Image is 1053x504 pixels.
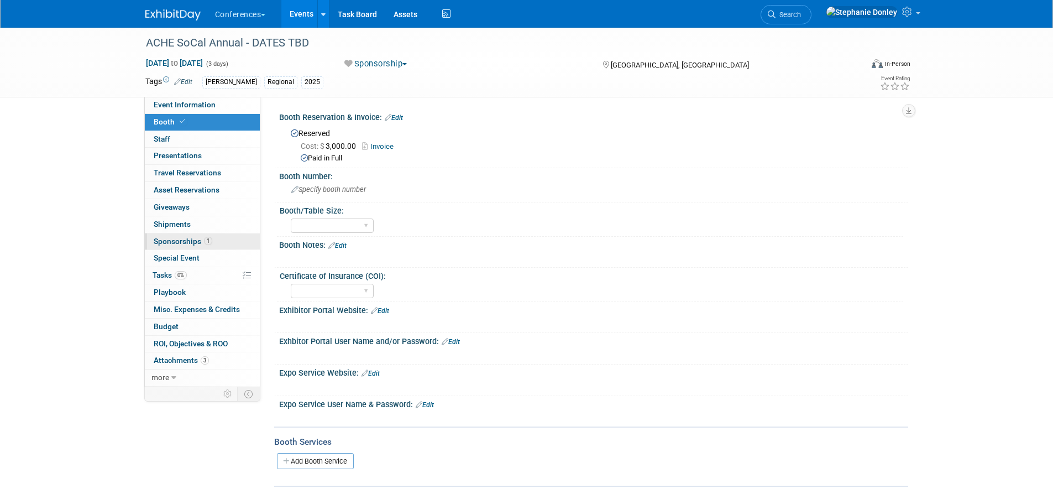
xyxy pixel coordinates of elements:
div: Expo Service Website: [279,365,908,379]
span: Travel Reservations [154,168,221,177]
a: more [145,370,260,386]
a: Invoice [362,142,399,150]
div: Booth Reservation & Invoice: [279,109,908,123]
div: Regional [264,76,297,88]
a: Asset Reservations [145,182,260,199]
div: In-Person [884,60,910,68]
span: [DATE] [DATE] [145,58,203,68]
span: to [169,59,180,67]
div: Booth Number: [279,168,908,182]
div: Certificate of Insurance (COI): [280,268,903,282]
div: Paid in Full [301,153,900,164]
td: Toggle Event Tabs [237,387,260,401]
div: Booth Notes: [279,237,908,251]
div: Expo Service User Name & Password: [279,396,908,411]
span: Budget [154,322,179,331]
a: Edit [442,338,460,346]
div: ACHE SoCal Annual - DATES TBD [142,33,846,53]
a: ROI, Objectives & ROO [145,336,260,352]
a: Travel Reservations [145,165,260,181]
img: Stephanie Donley [826,6,898,18]
span: Attachments [154,356,209,365]
span: Special Event [154,253,200,262]
a: Shipments [145,216,260,233]
span: Event Information [154,100,216,109]
span: Asset Reservations [154,185,219,194]
a: Presentations [145,148,260,164]
span: Shipments [154,220,191,228]
span: 1 [204,237,212,245]
span: ROI, Objectives & ROO [154,339,228,348]
span: Booth [154,117,187,126]
i: Booth reservation complete [180,118,185,124]
a: Playbook [145,284,260,301]
a: Sponsorships1 [145,233,260,250]
a: Event Information [145,97,260,113]
span: Cost: $ [301,142,326,150]
div: Booth Services [274,436,908,448]
span: [GEOGRAPHIC_DATA], [GEOGRAPHIC_DATA] [611,61,749,69]
a: Staff [145,131,260,148]
span: Tasks [153,271,187,279]
span: Specify booth number [291,185,366,194]
td: Personalize Event Tab Strip [218,387,238,401]
div: Booth/Table Size: [280,202,903,216]
a: Misc. Expenses & Credits [145,302,260,318]
span: (3 days) [205,60,228,67]
a: Edit [416,401,434,409]
a: Edit [371,307,389,315]
span: 3,000.00 [301,142,360,150]
div: Exhibitor Portal Website: [279,302,908,316]
div: Reserved [287,125,900,164]
div: [PERSON_NAME] [202,76,260,88]
a: Search [761,5,811,24]
td: Tags [145,76,192,89]
span: Playbook [154,288,186,297]
img: ExhibitDay [145,9,201,20]
a: Edit [385,114,403,122]
span: more [151,373,169,382]
a: Add Booth Service [277,453,354,469]
a: Edit [362,370,380,377]
span: Sponsorships [154,237,212,246]
span: Staff [154,134,170,143]
a: Edit [328,242,347,250]
span: Misc. Expenses & Credits [154,305,240,314]
div: 2025 [301,76,323,88]
a: Tasks0% [145,267,260,284]
span: 0% [175,271,187,279]
a: Attachments3 [145,352,260,369]
div: Exhbitor Portal User Name and/or Password: [279,333,908,347]
img: Format-Inperson.png [872,59,883,68]
div: Event Format [797,58,911,74]
a: Edit [174,78,192,86]
div: Event Rating [880,76,910,81]
span: Search [776,11,801,19]
span: Giveaways [154,202,190,211]
a: Giveaways [145,199,260,216]
span: 3 [201,356,209,365]
button: Sponsorship [340,58,411,70]
span: Presentations [154,151,202,160]
a: Booth [145,114,260,131]
a: Special Event [145,250,260,267]
a: Budget [145,319,260,335]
